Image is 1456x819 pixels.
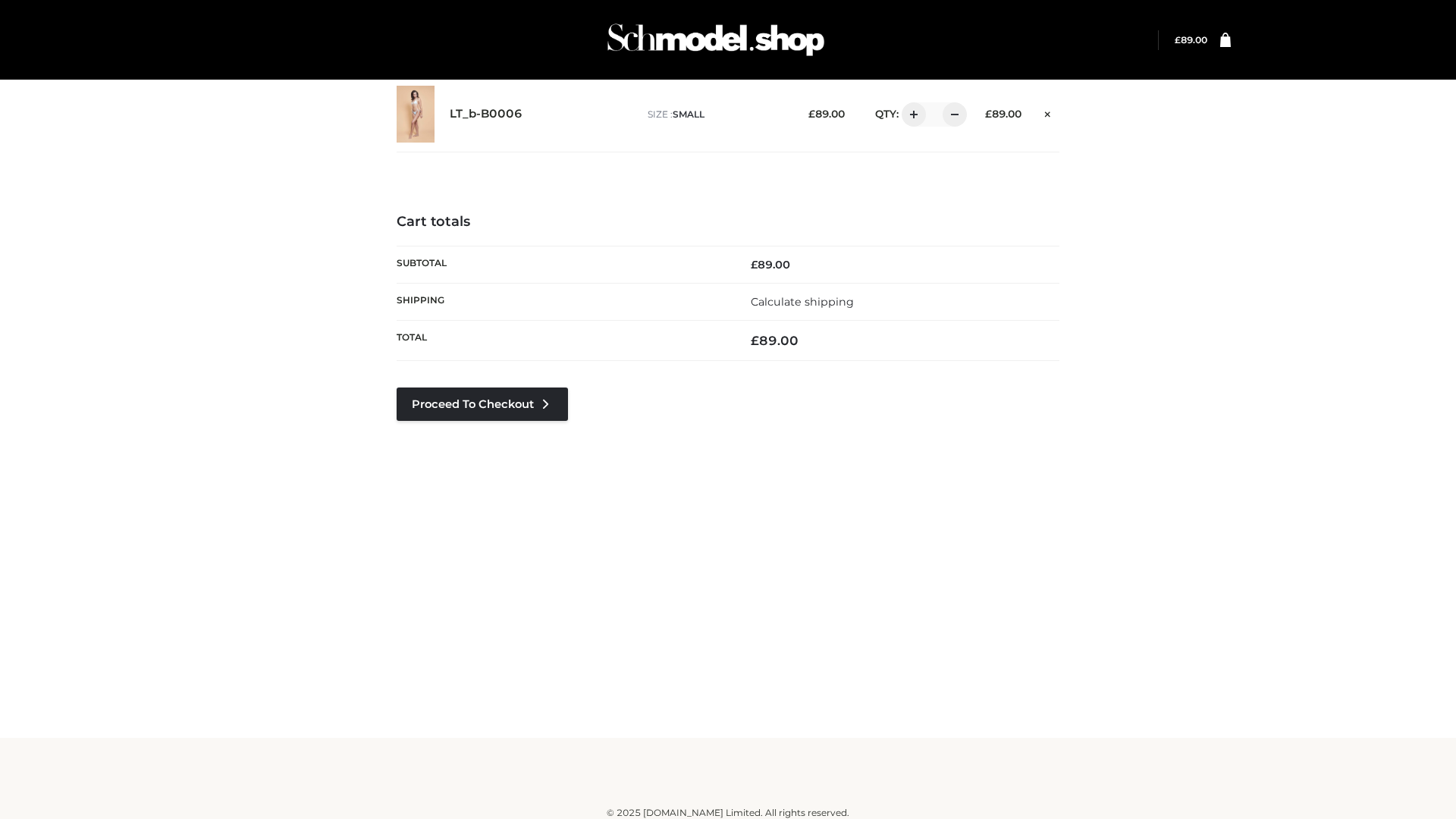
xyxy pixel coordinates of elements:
bdi: 89.00 [1175,34,1207,45]
span: £ [808,108,815,120]
span: £ [751,258,758,271]
h4: Cart totals [397,214,1059,231]
bdi: 89.00 [808,108,845,120]
a: £89.00 [1175,34,1207,45]
span: £ [751,333,759,348]
span: £ [985,108,992,120]
a: Calculate shipping [751,295,854,309]
th: Shipping [397,283,728,320]
bdi: 89.00 [751,258,790,271]
img: Schmodel Admin 964 [602,10,830,70]
a: Remove this item [1037,102,1059,122]
span: £ [1175,34,1181,45]
span: SMALL [673,108,704,120]
p: size : [648,108,785,121]
a: Proceed to Checkout [397,388,568,421]
bdi: 89.00 [751,333,799,348]
th: Total [397,321,728,361]
div: QTY: [860,102,962,127]
th: Subtotal [397,246,728,283]
a: LT_b-B0006 [450,107,522,121]
bdi: 89.00 [985,108,1021,120]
